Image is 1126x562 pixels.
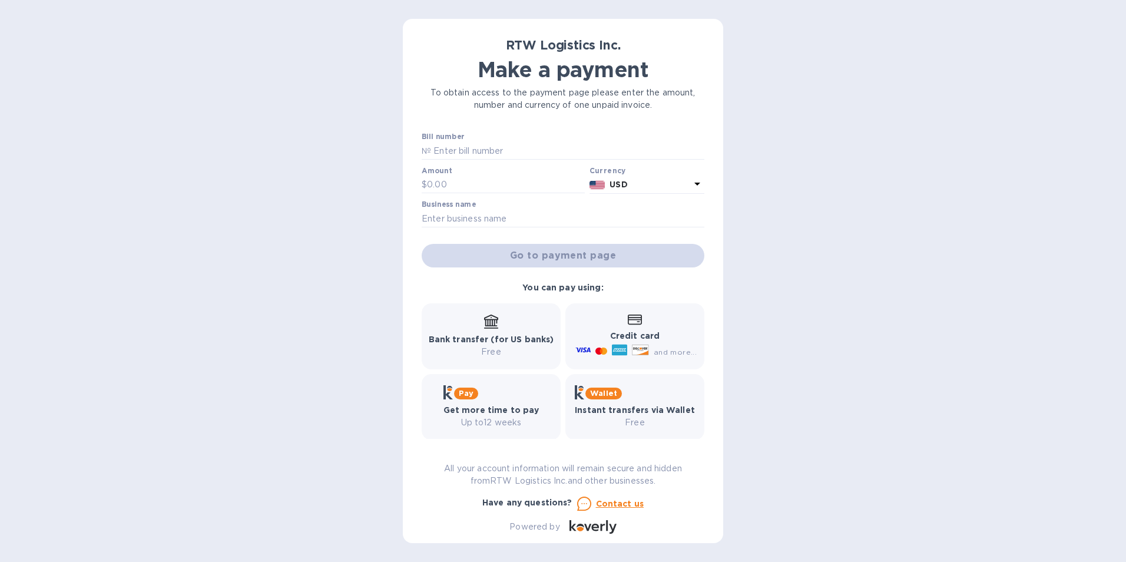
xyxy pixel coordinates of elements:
p: Powered by [509,521,559,533]
b: Have any questions? [482,498,572,507]
b: Wallet [590,389,617,398]
b: Get more time to pay [443,405,539,415]
img: USD [590,181,605,189]
label: Business name [422,201,476,209]
p: $ [422,178,427,191]
p: Free [575,416,695,429]
b: USD [610,180,627,189]
b: RTW Logistics Inc. [506,38,621,52]
p: To obtain access to the payment page please enter the amount, number and currency of one unpaid i... [422,87,704,111]
p: № [422,145,431,157]
input: 0.00 [427,176,585,194]
label: Bill number [422,134,464,141]
p: Free [429,346,554,358]
input: Enter bill number [431,142,704,160]
p: Up to 12 weeks [443,416,539,429]
b: You can pay using: [522,283,603,292]
p: All your account information will remain secure and hidden from RTW Logistics Inc. and other busi... [422,462,704,487]
input: Enter business name [422,210,704,227]
u: Contact us [596,499,644,508]
b: Instant transfers via Wallet [575,405,695,415]
span: and more... [654,348,697,356]
b: Bank transfer (for US banks) [429,335,554,344]
label: Amount [422,167,452,174]
b: Credit card [610,331,660,340]
h1: Make a payment [422,57,704,82]
b: Currency [590,166,626,175]
b: Pay [459,389,473,398]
